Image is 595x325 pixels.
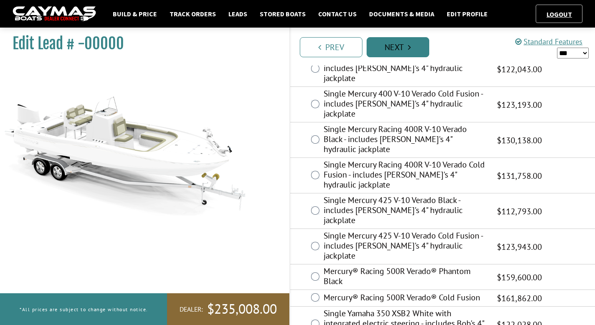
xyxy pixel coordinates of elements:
[180,305,203,314] span: Dealer:
[324,89,486,121] label: Single Mercury 400 V-10 Verado Cold Fusion - includes [PERSON_NAME]'s 4" hydraulic jackplate
[20,302,148,316] p: *All prices are subject to change without notice.
[497,63,542,76] span: $122,043.00
[207,300,277,318] span: $235,008.00
[167,293,289,325] a: Dealer:$235,008.00
[324,195,486,227] label: Single Mercury 425 V-10 Verado Black - includes [PERSON_NAME]'s 4" hydraulic jackplate
[515,37,582,46] a: Standard Features
[443,8,492,19] a: Edit Profile
[324,292,486,305] label: Mercury® Racing 500R Verado® Cold Fusion
[324,160,486,192] label: Single Mercury Racing 400R V-10 Verado Cold Fusion - includes [PERSON_NAME]'s 4" hydraulic jackplate
[497,170,542,182] span: $131,758.00
[497,241,542,253] span: $123,943.00
[109,8,161,19] a: Build & Price
[324,266,486,288] label: Mercury® Racing 500R Verado® Phantom Black
[13,34,268,53] h1: Edit Lead # -00000
[497,205,542,218] span: $112,793.00
[497,134,542,147] span: $130,138.00
[365,8,438,19] a: Documents & Media
[497,292,542,305] span: $161,862.00
[314,8,361,19] a: Contact Us
[256,8,310,19] a: Stored Boats
[324,53,486,85] label: Single Mercury 400 V-10 Verado Black - includes [PERSON_NAME]'s 4" hydraulic jackplate
[165,8,220,19] a: Track Orders
[13,6,96,22] img: caymas-dealer-connect-2ed40d3bc7270c1d8d7ffb4b79bf05adc795679939227970def78ec6f6c03838.gif
[497,99,542,111] span: $123,193.00
[300,37,362,57] a: Prev
[324,124,486,156] label: Single Mercury Racing 400R V-10 Verado Black - includes [PERSON_NAME]'s 4" hydraulic jackplate
[497,271,542,284] span: $159,600.00
[224,8,251,19] a: Leads
[542,10,576,18] a: Logout
[367,37,429,57] a: Next
[324,231,486,263] label: Single Mercury 425 V-10 Verado Cold Fusion - includes [PERSON_NAME]'s 4" hydraulic jackplate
